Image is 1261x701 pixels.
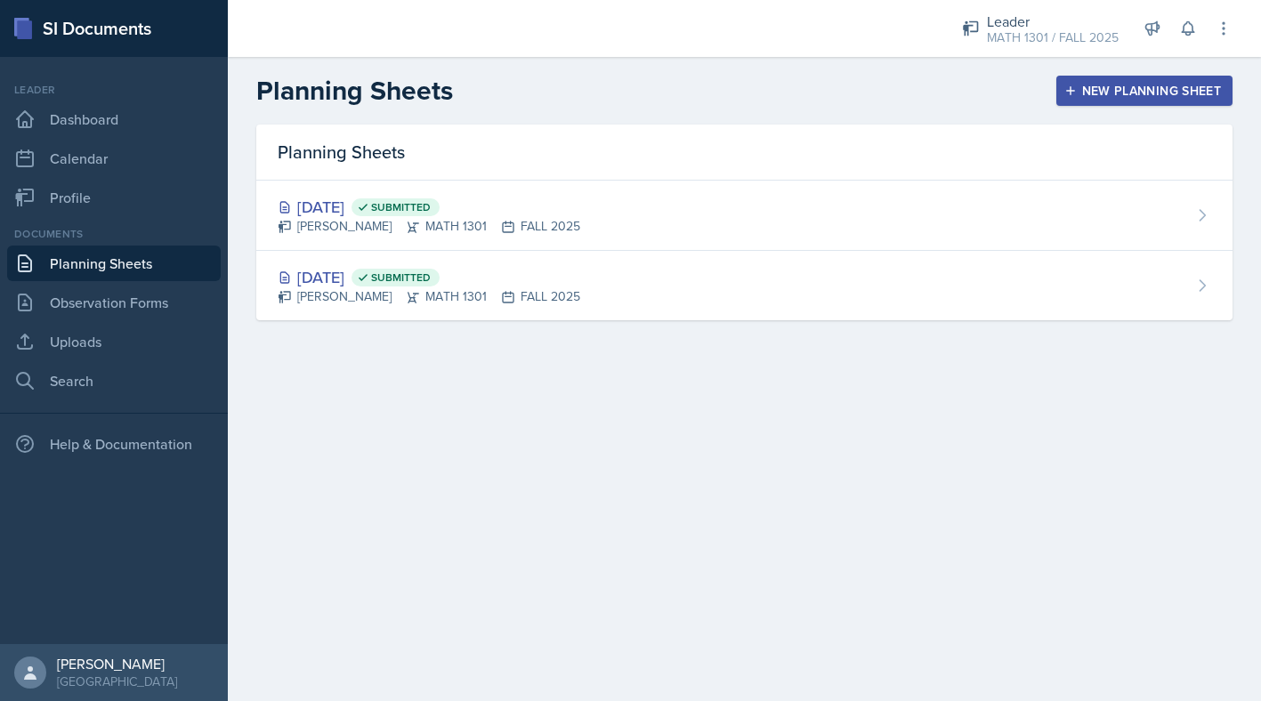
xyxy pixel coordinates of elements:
[1056,76,1233,106] button: New Planning Sheet
[256,251,1233,320] a: [DATE] Submitted [PERSON_NAME]MATH 1301FALL 2025
[371,200,431,214] span: Submitted
[7,324,221,359] a: Uploads
[7,101,221,137] a: Dashboard
[7,363,221,399] a: Search
[987,28,1119,47] div: MATH 1301 / FALL 2025
[278,217,580,236] div: [PERSON_NAME] MATH 1301 FALL 2025
[57,655,177,673] div: [PERSON_NAME]
[7,246,221,281] a: Planning Sheets
[278,287,580,306] div: [PERSON_NAME] MATH 1301 FALL 2025
[1068,84,1221,98] div: New Planning Sheet
[7,141,221,176] a: Calendar
[256,125,1233,181] div: Planning Sheets
[371,270,431,285] span: Submitted
[256,75,453,107] h2: Planning Sheets
[256,181,1233,251] a: [DATE] Submitted [PERSON_NAME]MATH 1301FALL 2025
[7,226,221,242] div: Documents
[57,673,177,690] div: [GEOGRAPHIC_DATA]
[987,11,1119,32] div: Leader
[278,265,580,289] div: [DATE]
[7,82,221,98] div: Leader
[278,195,580,219] div: [DATE]
[7,285,221,320] a: Observation Forms
[7,180,221,215] a: Profile
[7,426,221,462] div: Help & Documentation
